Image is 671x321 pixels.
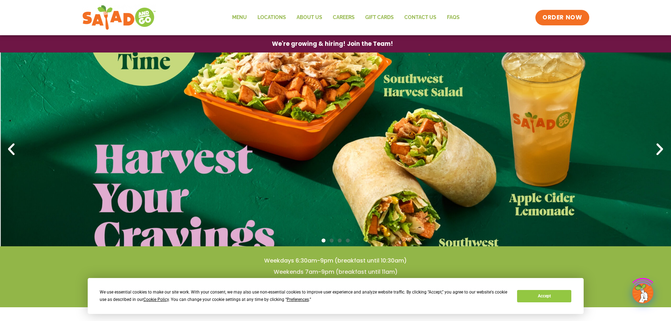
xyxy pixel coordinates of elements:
[360,10,399,26] a: GIFT CARDS
[287,297,309,302] span: Preferences
[14,257,657,265] h4: Weekdays 6:30am-9pm (breakfast until 10:30am)
[399,10,442,26] a: Contact Us
[88,278,584,314] div: Cookie Consent Prompt
[261,36,404,52] a: We're growing & hiring! Join the Team!
[252,10,291,26] a: Locations
[322,239,325,242] span: Go to slide 1
[652,142,667,157] div: Next slide
[517,290,571,302] button: Accept
[4,142,19,157] div: Previous slide
[328,10,360,26] a: Careers
[338,239,342,242] span: Go to slide 3
[100,289,509,303] div: We use essential cookies to make our site work. With your consent, we may also use non-essential ...
[442,10,465,26] a: FAQs
[330,239,334,242] span: Go to slide 2
[227,10,252,26] a: Menu
[143,297,169,302] span: Cookie Policy
[272,41,393,47] span: We're growing & hiring! Join the Team!
[227,10,465,26] nav: Menu
[82,4,156,32] img: new-SAG-logo-768×292
[14,268,657,276] h4: Weekends 7am-9pm (breakfast until 11am)
[291,10,328,26] a: About Us
[346,239,350,242] span: Go to slide 4
[542,13,582,22] span: ORDER NOW
[535,10,589,25] a: ORDER NOW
